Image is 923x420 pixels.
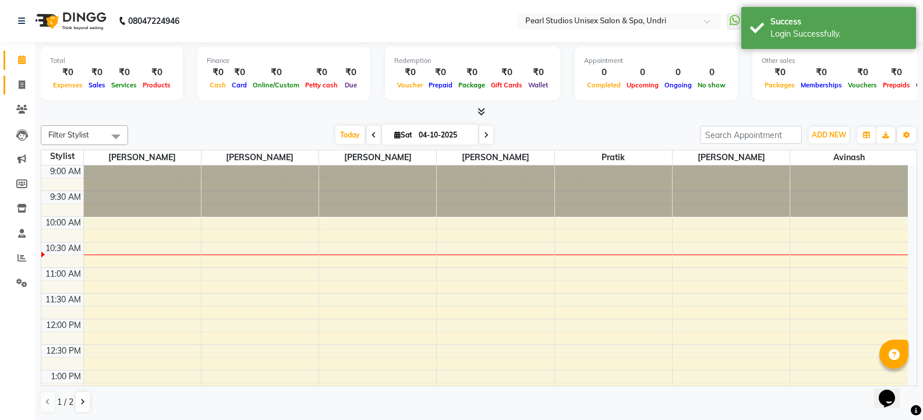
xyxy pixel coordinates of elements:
div: ₹0 [341,66,361,79]
span: Prepaids [880,81,913,89]
div: ₹0 [50,66,86,79]
div: Success [770,16,907,28]
span: 1 / 2 [57,396,73,408]
div: Login Successfully. [770,28,907,40]
input: Search Appointment [700,126,802,144]
div: ₹0 [250,66,302,79]
div: Redemption [394,56,551,66]
span: Gift Cards [488,81,525,89]
span: Petty cash [302,81,341,89]
input: 2025-10-04 [415,126,473,144]
div: 9:30 AM [48,191,83,203]
div: ₹0 [394,66,426,79]
div: 12:30 PM [44,345,83,357]
span: Filter Stylist [48,130,89,139]
div: ₹0 [207,66,229,79]
span: Avinash [790,150,908,165]
span: Memberships [798,81,845,89]
div: ₹0 [302,66,341,79]
div: ₹0 [140,66,174,79]
span: Online/Custom [250,81,302,89]
span: Today [335,126,365,144]
div: ₹0 [86,66,108,79]
div: ₹0 [488,66,525,79]
div: ₹0 [426,66,455,79]
span: [PERSON_NAME] [84,150,201,165]
span: Card [229,81,250,89]
div: Total [50,56,174,66]
span: Sales [86,81,108,89]
div: 0 [584,66,624,79]
div: ₹0 [845,66,880,79]
div: 10:00 AM [43,217,83,229]
div: Finance [207,56,361,66]
span: No show [695,81,729,89]
span: ADD NEW [812,130,846,139]
div: Stylist [41,150,83,163]
span: Expenses [50,81,86,89]
div: ₹0 [108,66,140,79]
div: 0 [624,66,662,79]
div: 1:00 PM [48,370,83,383]
span: Products [140,81,174,89]
span: [PERSON_NAME] [201,150,319,165]
b: 08047224946 [128,5,179,37]
div: ₹0 [762,66,798,79]
span: Completed [584,81,624,89]
span: Wallet [525,81,551,89]
span: Vouchers [845,81,880,89]
img: logo [30,5,109,37]
div: ₹0 [798,66,845,79]
span: [PERSON_NAME] [437,150,554,165]
div: 0 [695,66,729,79]
div: 9:00 AM [48,165,83,178]
span: [PERSON_NAME] [319,150,436,165]
span: Packages [762,81,798,89]
span: Sat [391,130,415,139]
iframe: chat widget [874,373,911,408]
div: ₹0 [455,66,488,79]
span: Ongoing [662,81,695,89]
span: Package [455,81,488,89]
div: 11:30 AM [43,294,83,306]
span: [PERSON_NAME] [673,150,790,165]
div: 11:00 AM [43,268,83,280]
div: ₹0 [229,66,250,79]
div: ₹0 [880,66,913,79]
span: Cash [207,81,229,89]
span: Voucher [394,81,426,89]
div: 12:00 PM [44,319,83,331]
div: 0 [662,66,695,79]
div: ₹0 [525,66,551,79]
span: Prepaid [426,81,455,89]
span: Pratik [555,150,672,165]
span: Services [108,81,140,89]
span: Due [342,81,360,89]
div: 10:30 AM [43,242,83,255]
button: ADD NEW [809,127,849,143]
div: Appointment [584,56,729,66]
span: Upcoming [624,81,662,89]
